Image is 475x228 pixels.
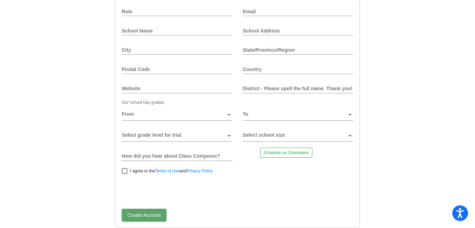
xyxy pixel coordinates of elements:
a: Terms of Use [155,169,180,173]
span: I agree to the and [130,167,213,175]
a: Schedule an Orientation [260,148,312,158]
mat-label: Our school has grades: [122,100,165,105]
span: Create Account [127,212,161,218]
iframe: reCAPTCHA [122,177,228,205]
button: Create Account [122,209,166,221]
a: Privacy Policy [186,169,213,173]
